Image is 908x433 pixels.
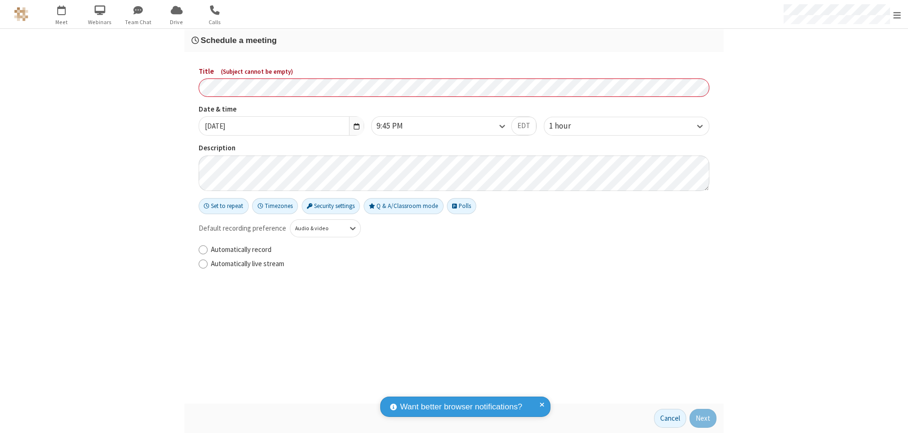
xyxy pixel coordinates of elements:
img: QA Selenium DO NOT DELETE OR CHANGE [14,7,28,21]
div: 9:45 PM [376,120,419,132]
button: Cancel [654,409,686,428]
span: Team Chat [121,18,156,26]
button: EDT [511,117,536,136]
label: Title [199,66,709,77]
span: Webinars [82,18,118,26]
span: Drive [159,18,194,26]
label: Description [199,143,709,154]
span: Schedule a meeting [201,35,277,45]
button: Q & A/Classroom mode [364,198,444,214]
span: Want better browser notifications? [400,401,522,413]
div: Audio & video [295,224,340,233]
label: Automatically record [211,244,709,255]
span: Default recording preference [199,223,286,234]
label: Automatically live stream [211,259,709,269]
span: ( Subject cannot be empty ) [221,68,293,76]
button: Timezones [252,198,298,214]
label: Date & time [199,104,364,115]
span: Meet [44,18,79,26]
button: Next [690,409,716,428]
button: Security settings [302,198,360,214]
button: Polls [447,198,476,214]
span: Calls [197,18,233,26]
button: Set to repeat [199,198,249,214]
div: 1 hour [549,120,587,132]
